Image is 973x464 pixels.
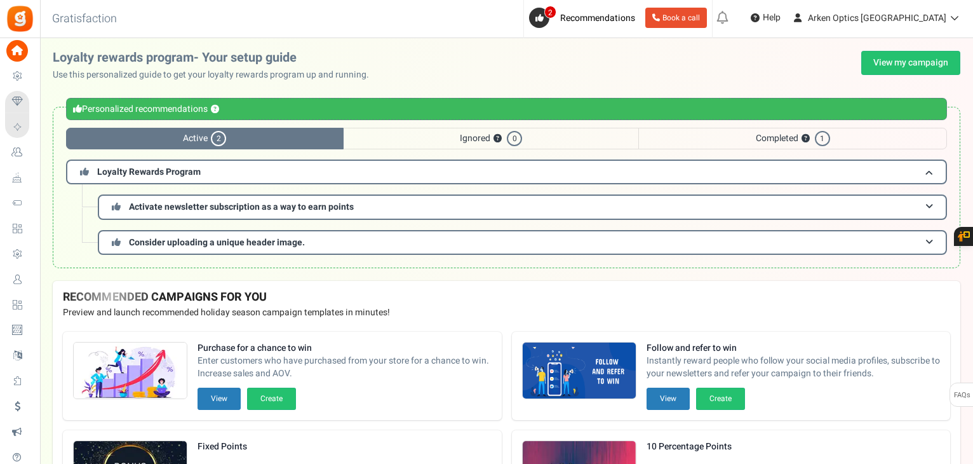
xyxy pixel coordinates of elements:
[746,8,786,28] a: Help
[53,51,379,65] h2: Loyalty rewards program- Your setup guide
[6,4,34,33] img: Gratisfaction
[66,98,947,120] div: Personalized recommendations
[953,383,970,407] span: FAQs
[560,11,635,25] span: Recommendations
[647,440,745,453] strong: 10 Percentage Points
[815,131,830,146] span: 1
[198,440,296,453] strong: Fixed Points
[647,342,941,355] strong: Follow and refer to win
[129,200,354,214] span: Activate newsletter subscription as a way to earn points
[523,343,636,400] img: Recommended Campaigns
[66,128,344,149] span: Active
[493,135,502,143] button: ?
[808,11,946,25] span: Arken Optics [GEOGRAPHIC_DATA]
[53,69,379,81] p: Use this personalized guide to get your loyalty rewards program up and running.
[74,343,187,400] img: Recommended Campaigns
[63,291,950,304] h4: RECOMMENDED CAMPAIGNS FOR YOU
[211,131,226,146] span: 2
[198,388,241,410] button: View
[198,342,492,355] strong: Purchase for a chance to win
[647,355,941,380] span: Instantly reward people who follow your social media profiles, subscribe to your newsletters and ...
[129,236,305,249] span: Consider uploading a unique header image.
[97,165,201,179] span: Loyalty Rewards Program
[760,11,781,24] span: Help
[198,355,492,380] span: Enter customers who have purchased from your store for a chance to win. Increase sales and AOV.
[696,388,745,410] button: Create
[544,6,556,18] span: 2
[647,388,690,410] button: View
[247,388,296,410] button: Create
[63,306,950,319] p: Preview and launch recommended holiday season campaign templates in minutes!
[344,128,639,149] span: Ignored
[861,51,960,75] a: View my campaign
[638,128,947,149] span: Completed
[645,8,707,28] a: Book a call
[529,8,640,28] a: 2 Recommendations
[38,6,131,32] h3: Gratisfaction
[507,131,522,146] span: 0
[211,106,219,114] button: ?
[802,135,810,143] button: ?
